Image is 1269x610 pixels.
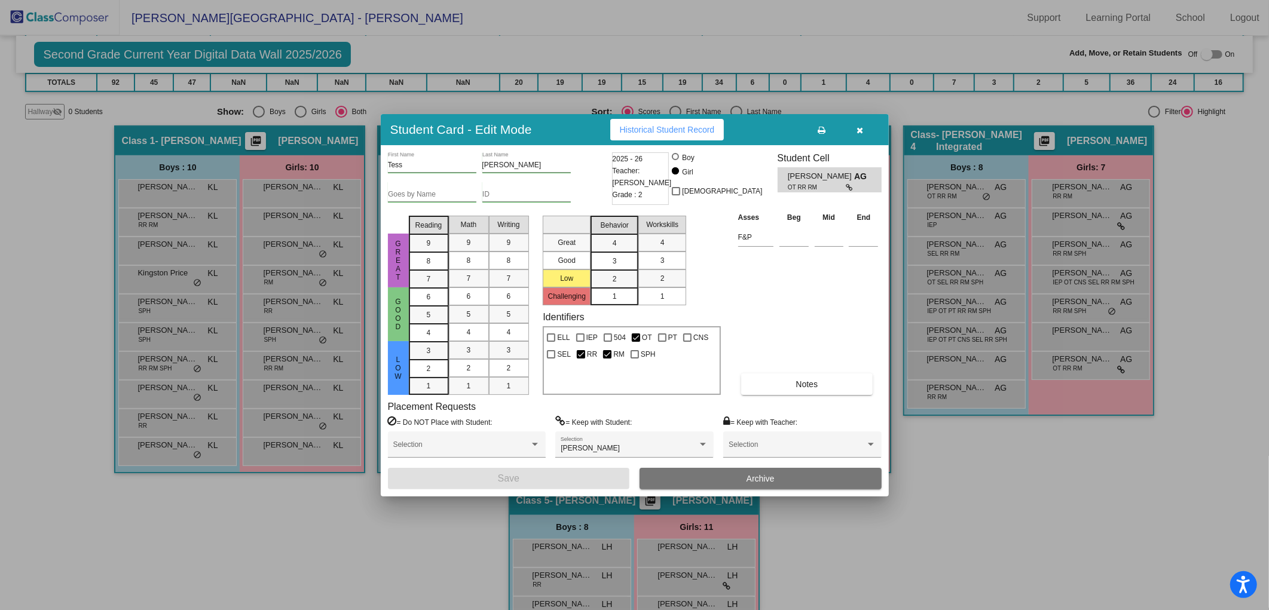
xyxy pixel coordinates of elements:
span: 3 [661,255,665,266]
span: Workskills [646,219,678,230]
span: SEL [557,347,571,361]
span: 9 [467,237,471,248]
span: IEP [586,330,598,345]
span: 8 [467,255,471,266]
span: 2 [613,274,617,284]
span: 2025 - 26 [613,153,643,165]
span: 7 [467,273,471,284]
span: 4 [467,327,471,338]
span: Grade : 2 [613,189,643,201]
span: 5 [427,309,431,320]
span: Historical Student Record [620,125,715,134]
span: 2 [507,363,511,373]
label: = Keep with Teacher: [723,416,797,428]
h3: Student Cell [778,152,882,164]
span: RR [587,347,597,361]
span: AG [854,170,871,183]
span: 1 [467,381,471,391]
span: OT [642,330,652,345]
span: Math [461,219,477,230]
button: Archive [640,468,882,489]
button: Save [388,468,630,489]
span: 1 [507,381,511,391]
span: OT RR RM [788,183,846,192]
span: 2 [427,363,431,374]
span: Writing [497,219,519,230]
span: PT [668,330,677,345]
button: Notes [741,373,873,395]
span: 2 [467,363,471,373]
span: 1 [661,291,665,302]
span: ELL [557,330,570,345]
span: [PERSON_NAME] [788,170,854,183]
th: Beg [776,211,812,224]
span: Reading [415,220,442,231]
div: Boy [681,152,695,163]
span: RM [613,347,625,361]
span: 6 [507,291,511,302]
span: 3 [467,345,471,355]
span: 4 [661,237,665,248]
span: 3 [507,345,511,355]
span: 1 [613,291,617,302]
span: 5 [507,309,511,320]
label: Placement Requests [388,401,476,412]
span: 9 [427,238,431,249]
th: End [846,211,881,224]
span: SPH [641,347,656,361]
span: 3 [427,345,431,356]
input: goes by name [388,191,476,199]
span: 9 [507,237,511,248]
th: Asses [735,211,776,224]
span: Teacher: [PERSON_NAME] [613,165,672,189]
span: 4 [613,238,617,249]
div: Girl [681,167,693,177]
span: 7 [507,273,511,284]
span: Good [393,298,403,331]
span: 4 [427,327,431,338]
span: 8 [427,256,431,266]
label: = Do NOT Place with Student: [388,416,493,428]
span: 2 [661,273,665,284]
span: 4 [507,327,511,338]
span: 504 [614,330,626,345]
th: Mid [812,211,846,224]
span: 3 [613,256,617,266]
span: Behavior [601,220,629,231]
span: 6 [427,292,431,302]
span: CNS [693,330,708,345]
label: Identifiers [543,311,584,323]
span: Great [393,240,403,281]
label: = Keep with Student: [555,416,632,428]
span: 7 [427,274,431,284]
h3: Student Card - Edit Mode [390,122,532,137]
span: 5 [467,309,471,320]
span: Save [498,473,519,483]
span: 6 [467,291,471,302]
span: 1 [427,381,431,391]
span: Notes [796,379,818,389]
span: [PERSON_NAME] [561,444,620,452]
span: 8 [507,255,511,266]
button: Historical Student Record [610,119,724,140]
span: Archive [747,474,775,483]
span: Low [393,355,403,381]
span: [DEMOGRAPHIC_DATA] [682,184,762,198]
input: assessment [738,228,773,246]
